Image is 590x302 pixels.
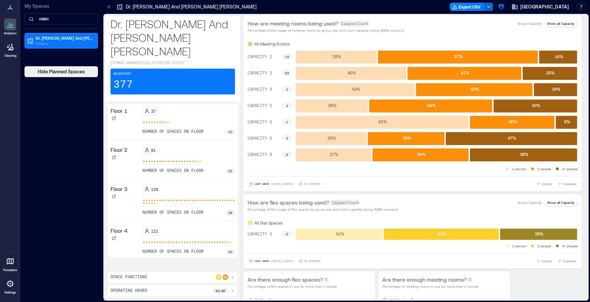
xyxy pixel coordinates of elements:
[520,152,528,157] text: 38 %
[509,119,517,124] text: 30 %
[142,210,204,215] p: number of spaces on floor
[228,168,232,174] p: 22
[248,181,294,188] button: Last Week |[DATE]-[DATE]
[542,182,552,186] span: EXPORT
[151,108,156,114] p: 37
[461,70,469,75] text: 41 %
[111,185,128,193] p: Floor 3
[248,104,272,108] text: CAPACITY 5
[331,200,360,205] span: Capped Count
[142,249,204,254] p: number of spaces on floor
[248,276,323,284] p: Are there enough flex spaces?
[3,268,17,272] p: Floorplans
[36,41,93,46] p: 4 Floors
[38,68,85,75] span: Hide Planned Spaces
[450,3,485,11] button: Export CSV
[562,166,578,172] p: 3+ people
[532,103,540,108] text: 30 %
[348,70,356,75] text: 40 %
[382,276,467,284] p: Are there enough meeting rooms?
[518,21,542,26] p: Group Capacity
[248,198,329,207] p: How are flex spaces being used?
[248,120,272,125] text: CAPACITY 6
[228,249,232,254] p: 33
[564,119,570,124] text: 8 %
[520,3,569,10] span: [GEOGRAPHIC_DATA]
[248,55,272,59] text: CAPACITY 2
[556,181,578,188] button: COMPARE
[4,31,17,35] p: Analytics
[254,41,290,47] p: All Meeting Rooms
[327,136,336,140] text: 25 %
[547,200,574,205] p: Show all Capacity
[471,87,479,91] text: 42 %
[352,87,360,91] text: 43 %
[228,210,232,215] p: 39
[248,153,272,157] text: CAPACITY 9
[340,21,369,26] span: Capped Count
[328,103,337,108] text: 26 %
[546,70,555,75] text: 20 %
[111,17,235,58] p: Dr. [PERSON_NAME] And [PERSON_NAME] [PERSON_NAME]
[537,166,551,172] p: 2 people
[304,182,320,186] p: 15 minutes
[438,231,446,236] text: 41 %
[563,182,576,186] span: COMPARE
[36,35,93,41] p: Dr. [PERSON_NAME] And [PERSON_NAME] [PERSON_NAME]
[535,181,554,188] button: EXPORT
[248,232,272,237] text: CAPACITY 6
[542,259,552,263] span: EXPORT
[562,243,578,249] p: 3+ people
[563,259,576,263] span: COMPARE
[126,3,256,10] p: Dr. [PERSON_NAME] And [PERSON_NAME] [PERSON_NAME]
[382,284,478,289] p: Percentage of meeting rooms in use for more than 1 minute
[4,290,16,295] p: Settings
[111,288,147,294] p: Operating Hours
[403,136,411,140] text: 28 %
[333,54,341,59] text: 29 %
[248,19,338,28] p: How are meeting rooms being used?
[378,119,387,124] text: 62 %
[547,21,574,26] p: Show all Capacity
[512,243,526,249] p: 1 person
[111,107,128,115] p: Floor 1
[552,87,560,91] text: 16 %
[427,103,436,108] text: 44 %
[556,258,578,265] button: COMPARE
[330,152,338,157] text: 27 %
[1,253,19,274] a: Floorplans
[248,71,272,76] text: CAPACITY 3
[2,276,18,297] a: Settings
[111,274,147,280] p: Space Functions
[151,186,158,192] p: 128
[248,258,294,265] button: Last Week |[DATE]-[DATE]
[454,54,463,59] text: 57 %
[417,152,425,157] text: 34 %
[111,227,128,235] p: Floor 4
[113,78,133,92] p: 377
[151,147,156,153] p: 91
[216,288,225,294] p: 8a - 6p
[535,258,554,265] button: EXPORT
[2,16,19,37] a: Analytics
[254,220,283,226] p: All Flex Spaces
[4,54,16,58] p: Cleaning
[248,28,404,33] p: Percentage of the usage of meeting rooms by group size and room capacity (using Waffle sensors)
[537,243,551,249] p: 2 people
[509,1,571,12] button: [GEOGRAPHIC_DATA]
[24,66,98,77] button: Hide Planned Spaces
[151,228,158,234] p: 121
[248,284,337,289] p: Percentage of flex spaces in use for more than 1 minute
[508,136,516,140] text: 47 %
[248,87,272,92] text: CAPACITY 4
[248,136,272,141] text: CAPACITY 8
[111,146,128,154] p: Floor 2
[512,166,526,172] p: 1 person
[518,200,542,205] p: Group Capacity
[111,60,235,66] p: [STREET_ADDRESS][US_STATE][US_STATE]
[2,39,19,60] a: Cleaning
[142,129,204,135] p: number of spaces on floor
[555,54,563,59] text: 14 %
[336,231,344,236] text: 31 %
[228,129,232,135] p: 10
